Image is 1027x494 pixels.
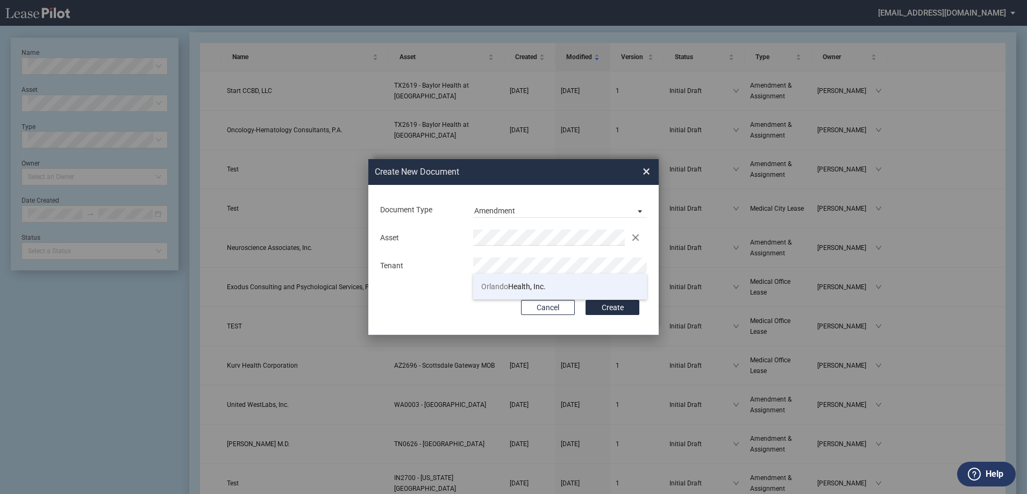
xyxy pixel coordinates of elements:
[375,166,604,178] h2: Create New Document
[374,233,467,244] div: Asset
[374,261,467,271] div: Tenant
[586,300,639,315] button: Create
[474,206,515,215] div: Amendment
[473,202,647,218] md-select: Document Type: Amendment
[481,282,546,291] span: Health, Inc.
[473,274,647,299] li: OrlandoHealth, Inc.
[986,467,1003,481] label: Help
[368,159,659,335] md-dialog: Create New ...
[374,205,467,216] div: Document Type
[481,282,508,291] span: Orlando
[643,163,650,180] span: ×
[521,300,575,315] button: Cancel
